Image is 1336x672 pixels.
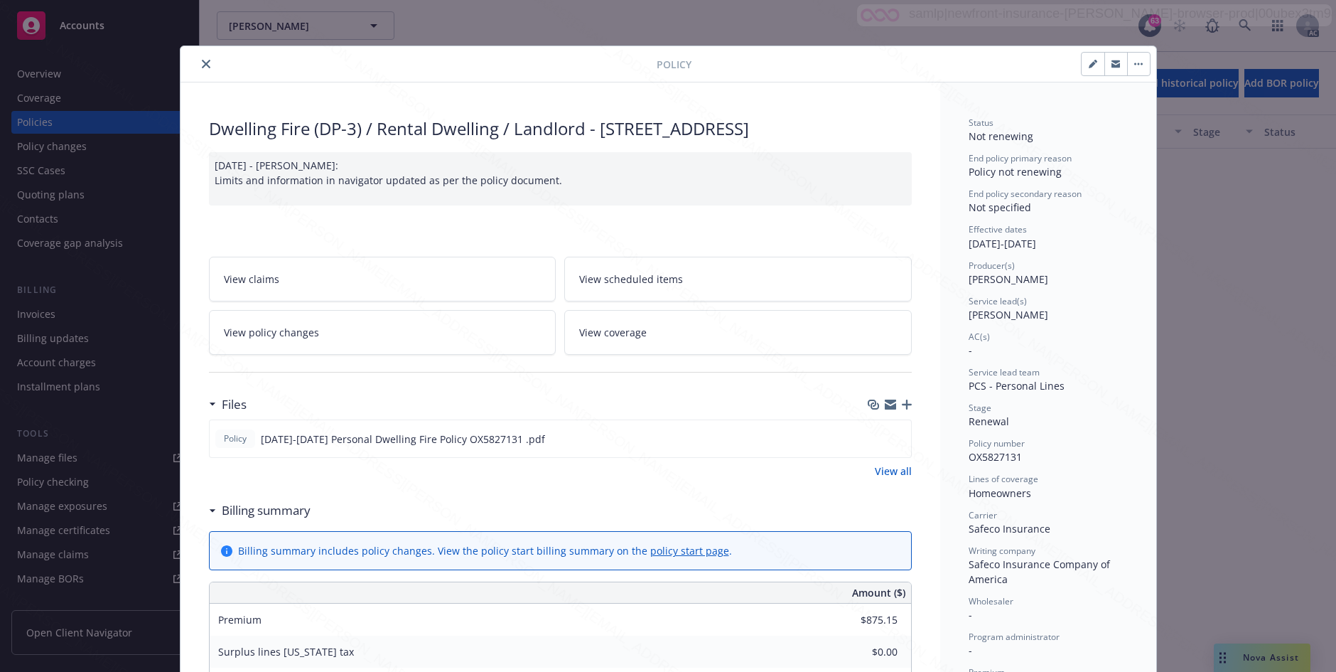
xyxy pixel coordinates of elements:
[969,201,1031,214] span: Not specified
[650,544,729,558] a: policy start page
[209,310,556,355] a: View policy changes
[875,464,912,479] a: View all
[969,117,993,129] span: Status
[969,223,1128,250] div: [DATE] - [DATE]
[969,165,1062,178] span: Policy not renewing
[969,473,1038,485] span: Lines of coverage
[969,631,1060,643] span: Program administrator
[969,437,1025,449] span: Policy number
[814,641,906,663] input: 0.00
[969,308,1048,321] span: [PERSON_NAME]
[969,272,1048,286] span: [PERSON_NAME]
[969,486,1128,501] div: Homeowners
[969,295,1027,307] span: Service lead(s)
[969,188,1082,200] span: End policy secondary reason
[209,257,556,302] a: View claims
[969,223,1027,235] span: Effective dates
[969,152,1072,164] span: End policy primary reason
[969,509,997,521] span: Carrier
[218,645,354,658] span: Surplus lines [US_STATE] tax
[969,545,1035,557] span: Writing company
[238,543,732,558] div: Billing summary includes policy changes. View the policy start billing summary on the .
[261,432,545,447] span: [DATE]-[DATE] Personal Dwelling Fire Policy OX5827131 .pdf
[969,595,1013,607] span: Wholesaler
[969,608,972,622] span: -
[969,415,1009,428] span: Renewal
[224,272,279,287] span: View claims
[222,501,311,520] h3: Billing summary
[969,331,990,343] span: AC(s)
[209,395,247,414] div: Files
[870,432,881,447] button: download file
[209,117,912,141] div: Dwelling Fire (DP-3) / Rental Dwelling / Landlord - [STREET_ADDRESS]
[969,644,972,657] span: -
[969,522,1050,535] span: Safeco Insurance
[969,379,1065,393] span: PCS - Personal Lines
[969,366,1040,378] span: Service lead team
[209,152,912,206] div: [DATE] - [PERSON_NAME]: Limits and information in navigator updated as per the policy document.
[969,402,991,414] span: Stage
[852,585,905,600] span: Amount ($)
[969,260,1015,272] span: Producer(s)
[657,57,691,72] span: Policy
[579,325,647,340] span: View coverage
[969,343,972,357] span: -
[218,613,262,626] span: Premium
[221,432,249,445] span: Policy
[969,450,1022,464] span: OX5827131
[198,55,215,73] button: close
[969,129,1033,143] span: Not renewing
[579,272,683,287] span: View scheduled items
[222,395,247,414] h3: Files
[893,432,905,447] button: preview file
[209,501,311,520] div: Billing summary
[564,257,912,302] a: View scheduled items
[224,325,319,340] span: View policy changes
[814,609,906,631] input: 0.00
[564,310,912,355] a: View coverage
[969,558,1113,586] span: Safeco Insurance Company of America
